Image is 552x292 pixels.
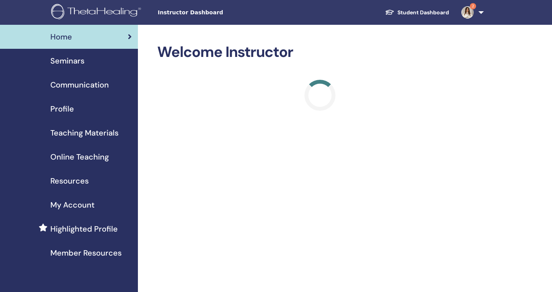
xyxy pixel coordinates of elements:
[157,43,482,61] h2: Welcome Instructor
[158,9,274,17] span: Instructor Dashboard
[50,199,95,211] span: My Account
[50,223,118,235] span: Highlighted Profile
[50,55,84,67] span: Seminars
[470,3,476,9] span: 2
[50,151,109,163] span: Online Teaching
[50,103,74,115] span: Profile
[461,6,474,19] img: default.png
[50,31,72,43] span: Home
[50,175,89,187] span: Resources
[51,4,144,21] img: logo.png
[50,247,122,259] span: Member Resources
[50,79,109,91] span: Communication
[379,5,455,20] a: Student Dashboard
[50,127,119,139] span: Teaching Materials
[385,9,394,15] img: graduation-cap-white.svg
